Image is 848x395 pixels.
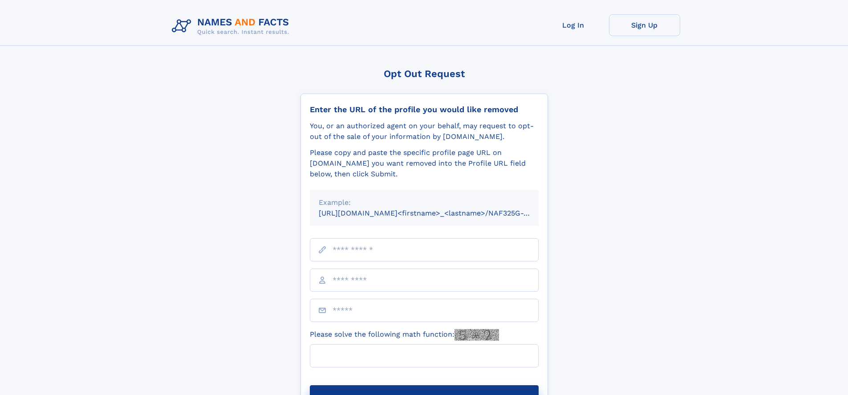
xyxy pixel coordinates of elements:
[538,14,609,36] a: Log In
[168,14,296,38] img: Logo Names and Facts
[300,68,548,79] div: Opt Out Request
[319,197,530,208] div: Example:
[609,14,680,36] a: Sign Up
[310,329,499,341] label: Please solve the following math function:
[310,105,539,114] div: Enter the URL of the profile you would like removed
[310,147,539,179] div: Please copy and paste the specific profile page URL on [DOMAIN_NAME] you want removed into the Pr...
[319,209,556,217] small: [URL][DOMAIN_NAME]<firstname>_<lastname>/NAF325G-xxxxxxxx
[310,121,539,142] div: You, or an authorized agent on your behalf, may request to opt-out of the sale of your informatio...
